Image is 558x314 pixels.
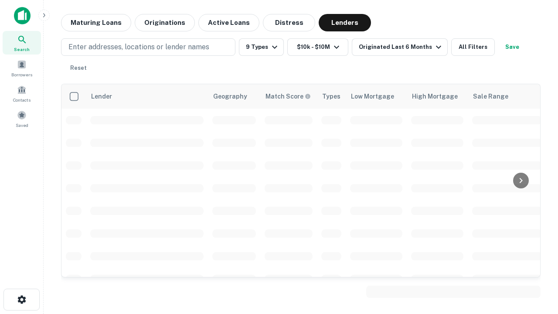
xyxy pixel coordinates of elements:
div: Low Mortgage [351,91,394,102]
div: Geography [213,91,247,102]
div: Capitalize uses an advanced AI algorithm to match your search with the best lender. The match sco... [265,92,311,101]
button: Originated Last 6 Months [352,38,448,56]
button: Save your search to get updates of matches that match your search criteria. [498,38,526,56]
button: Maturing Loans [61,14,131,31]
span: Search [14,46,30,53]
img: capitalize-icon.png [14,7,31,24]
button: All Filters [451,38,495,56]
th: High Mortgage [407,84,468,109]
a: Contacts [3,82,41,105]
th: Capitalize uses an advanced AI algorithm to match your search with the best lender. The match sco... [260,84,317,109]
div: Sale Range [473,91,508,102]
span: Contacts [13,96,31,103]
iframe: Chat Widget [514,244,558,286]
a: Search [3,31,41,55]
a: Borrowers [3,56,41,80]
button: $10k - $10M [287,38,348,56]
button: Lenders [319,14,371,31]
th: Low Mortgage [346,84,407,109]
div: Types [322,91,340,102]
button: Distress [263,14,315,31]
div: Lender [91,91,112,102]
th: Types [317,84,346,109]
th: Lender [86,84,208,109]
button: Enter addresses, locations or lender names [61,38,235,56]
button: Reset [65,59,92,77]
h6: Match Score [265,92,309,101]
p: Enter addresses, locations or lender names [68,42,209,52]
span: Borrowers [11,71,32,78]
th: Sale Range [468,84,546,109]
span: Saved [16,122,28,129]
button: Originations [135,14,195,31]
a: Saved [3,107,41,130]
button: 9 Types [239,38,284,56]
button: Active Loans [198,14,259,31]
div: High Mortgage [412,91,458,102]
div: Originated Last 6 Months [359,42,444,52]
th: Geography [208,84,260,109]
